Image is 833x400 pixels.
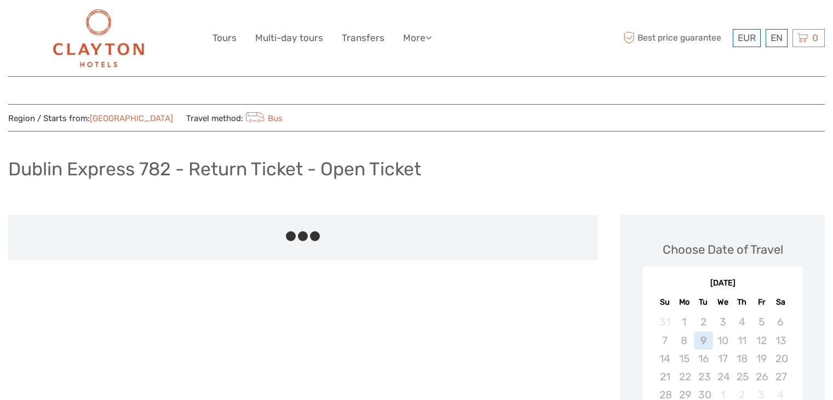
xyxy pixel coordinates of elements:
[675,313,694,331] div: Not available Monday, September 1st, 2025
[751,295,771,310] div: Fr
[771,368,790,386] div: Not available Saturday, September 27th, 2025
[655,350,674,368] div: Not available Sunday, September 14th, 2025
[642,278,803,289] div: [DATE]
[738,32,756,43] span: EUR
[694,332,713,350] div: Not available Tuesday, September 9th, 2025
[766,29,788,47] div: EN
[675,295,694,310] div: Mo
[751,332,771,350] div: Not available Friday, September 12th, 2025
[243,113,283,123] a: Bus
[621,29,730,47] span: Best price guarantee
[713,332,732,350] div: Not available Wednesday, September 10th, 2025
[713,368,732,386] div: Not available Wednesday, September 24th, 2025
[694,295,713,310] div: Tu
[655,332,674,350] div: Not available Sunday, September 7th, 2025
[655,313,674,331] div: Not available Sunday, August 31st, 2025
[713,295,732,310] div: We
[255,30,323,46] a: Multi-day tours
[811,32,820,43] span: 0
[675,350,694,368] div: Not available Monday, September 15th, 2025
[8,113,173,124] span: Region / Starts from:
[694,350,713,368] div: Not available Tuesday, September 16th, 2025
[751,368,771,386] div: Not available Friday, September 26th, 2025
[675,368,694,386] div: Not available Monday, September 22nd, 2025
[732,295,751,310] div: Th
[90,113,173,123] a: [GEOGRAPHIC_DATA]
[675,332,694,350] div: Not available Monday, September 8th, 2025
[751,350,771,368] div: Not available Friday, September 19th, 2025
[732,368,751,386] div: Not available Thursday, September 25th, 2025
[663,241,783,258] div: Choose Date of Travel
[732,332,751,350] div: Not available Thursday, September 11th, 2025
[186,110,283,125] span: Travel method:
[8,158,421,180] h1: Dublin Express 782 - Return Ticket - Open Ticket
[655,295,674,310] div: Su
[732,313,751,331] div: Not available Thursday, September 4th, 2025
[342,30,384,46] a: Transfers
[403,30,432,46] a: More
[751,313,771,331] div: Not available Friday, September 5th, 2025
[771,332,790,350] div: Not available Saturday, September 13th, 2025
[732,350,751,368] div: Not available Thursday, September 18th, 2025
[655,368,674,386] div: Not available Sunday, September 21st, 2025
[771,295,790,310] div: Sa
[694,368,713,386] div: Not available Tuesday, September 23rd, 2025
[52,8,146,68] img: Clayton Hotels
[212,30,237,46] a: Tours
[771,313,790,331] div: Not available Saturday, September 6th, 2025
[771,350,790,368] div: Not available Saturday, September 20th, 2025
[713,350,732,368] div: Not available Wednesday, September 17th, 2025
[713,313,732,331] div: Not available Wednesday, September 3rd, 2025
[694,313,713,331] div: Not available Tuesday, September 2nd, 2025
